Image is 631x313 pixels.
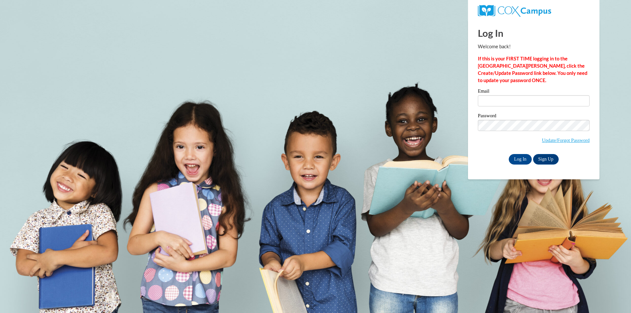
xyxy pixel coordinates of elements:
[478,89,590,95] label: Email
[533,154,559,165] a: Sign Up
[478,8,551,13] a: COX Campus
[478,26,590,40] h1: Log In
[542,138,590,143] a: Update/Forgot Password
[478,113,590,120] label: Password
[478,56,587,83] strong: If this is your FIRST TIME logging in to the [GEOGRAPHIC_DATA][PERSON_NAME], click the Create/Upd...
[478,43,590,50] p: Welcome back!
[478,5,551,17] img: COX Campus
[509,154,532,165] input: Log In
